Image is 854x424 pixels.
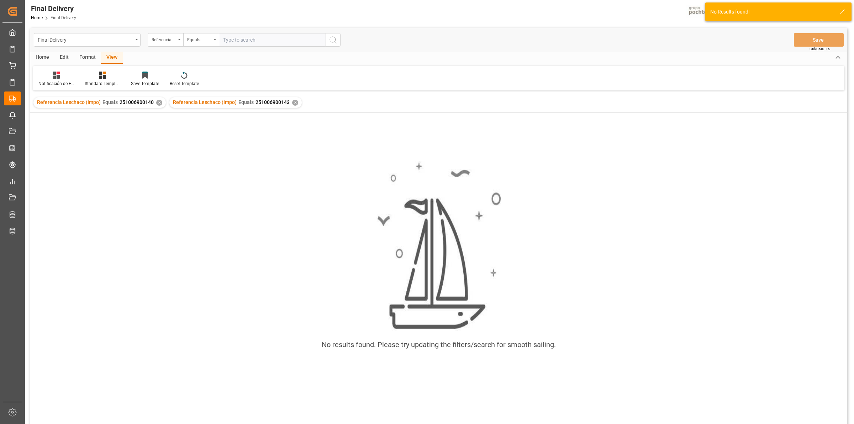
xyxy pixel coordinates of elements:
[101,52,123,64] div: View
[156,100,162,106] div: ✕
[292,100,298,106] div: ✕
[120,99,154,105] span: 251006900140
[322,339,556,350] div: No results found. Please try updating the filters/search for smooth sailing.
[326,33,341,47] button: search button
[810,46,830,52] span: Ctrl/CMD + S
[31,3,76,14] div: Final Delivery
[34,33,141,47] button: open menu
[710,8,833,16] div: No Results found!
[85,80,120,87] div: Standard Templates
[170,80,199,87] div: Reset Template
[152,35,176,43] div: Referencia Leschaco (Impo)
[148,33,183,47] button: open menu
[30,52,54,64] div: Home
[38,35,133,44] div: Final Delivery
[131,80,159,87] div: Save Template
[31,15,43,20] a: Home
[219,33,326,47] input: Type to search
[102,99,118,105] span: Equals
[238,99,254,105] span: Equals
[38,80,74,87] div: Notificación de Entregas
[54,52,74,64] div: Edit
[173,99,237,105] span: Referencia Leschaco (Impo)
[37,99,101,105] span: Referencia Leschaco (Impo)
[255,99,290,105] span: 251006900143
[74,52,101,64] div: Format
[376,161,501,330] img: smooth_sailing.jpeg
[187,35,211,43] div: Equals
[794,33,844,47] button: Save
[686,5,722,18] img: pochtecaImg.jpg_1689854062.jpg
[183,33,219,47] button: open menu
